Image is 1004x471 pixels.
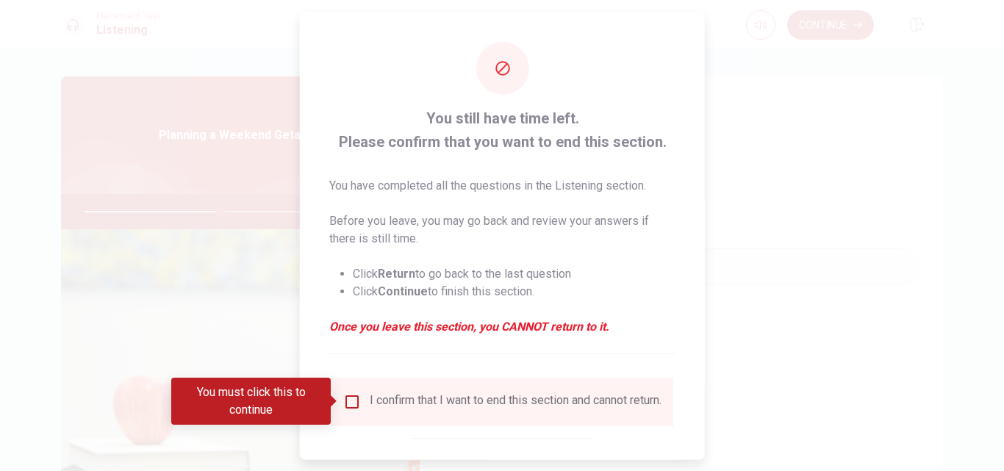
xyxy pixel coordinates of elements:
[329,176,675,194] p: You have completed all the questions in the Listening section.
[329,212,675,247] p: Before you leave, you may go back and review your answers if there is still time.
[329,106,675,153] span: You still have time left. Please confirm that you want to end this section.
[370,392,661,410] div: I confirm that I want to end this section and cannot return.
[171,378,331,425] div: You must click this to continue
[353,282,675,300] li: Click to finish this section.
[329,317,675,335] em: Once you leave this section, you CANNOT return to it.
[353,265,675,282] li: Click to go back to the last question
[343,392,361,410] span: You must click this to continue
[378,266,415,280] strong: Return
[378,284,428,298] strong: Continue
